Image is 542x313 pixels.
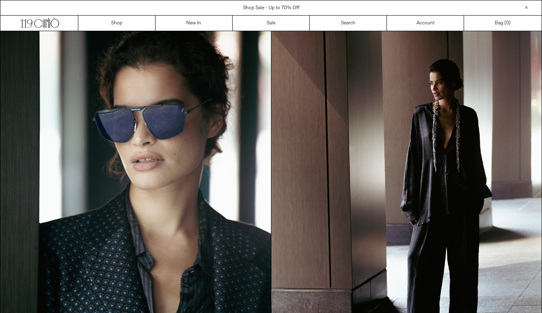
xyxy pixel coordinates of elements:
a: Shop [78,16,155,31]
a: Account [387,16,464,31]
a: Shop Sale - Up to 70% Off [243,5,299,11]
span: 0 [506,20,509,26]
a: Bag () [464,16,541,31]
a: Search [310,16,387,31]
a: Sale [233,16,310,31]
a: New In [155,16,233,31]
span: ) [506,20,510,27]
